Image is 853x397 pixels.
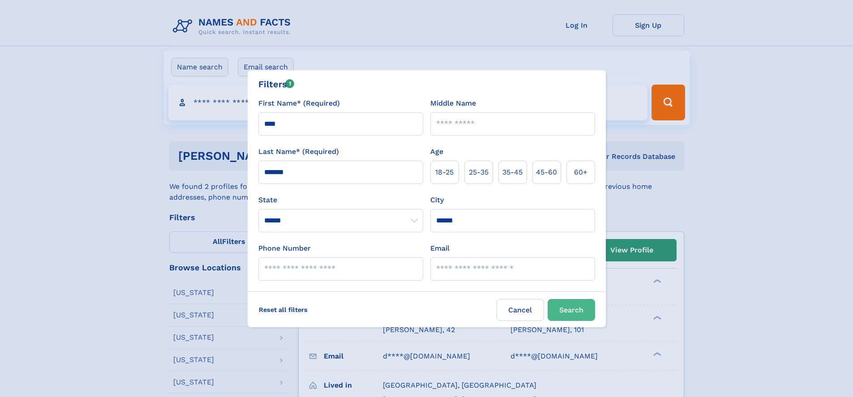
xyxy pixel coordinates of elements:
[435,167,454,178] span: 18‑25
[430,146,443,157] label: Age
[469,167,489,178] span: 25‑35
[258,98,340,109] label: First Name* (Required)
[258,146,339,157] label: Last Name* (Required)
[536,167,557,178] span: 45‑60
[430,243,450,254] label: Email
[253,299,313,320] label: Reset all filters
[430,98,476,109] label: Middle Name
[497,299,544,321] label: Cancel
[574,167,587,178] span: 60+
[548,299,595,321] button: Search
[430,195,444,205] label: City
[258,243,311,254] label: Phone Number
[258,77,295,91] div: Filters
[258,195,423,205] label: State
[502,167,523,178] span: 35‑45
